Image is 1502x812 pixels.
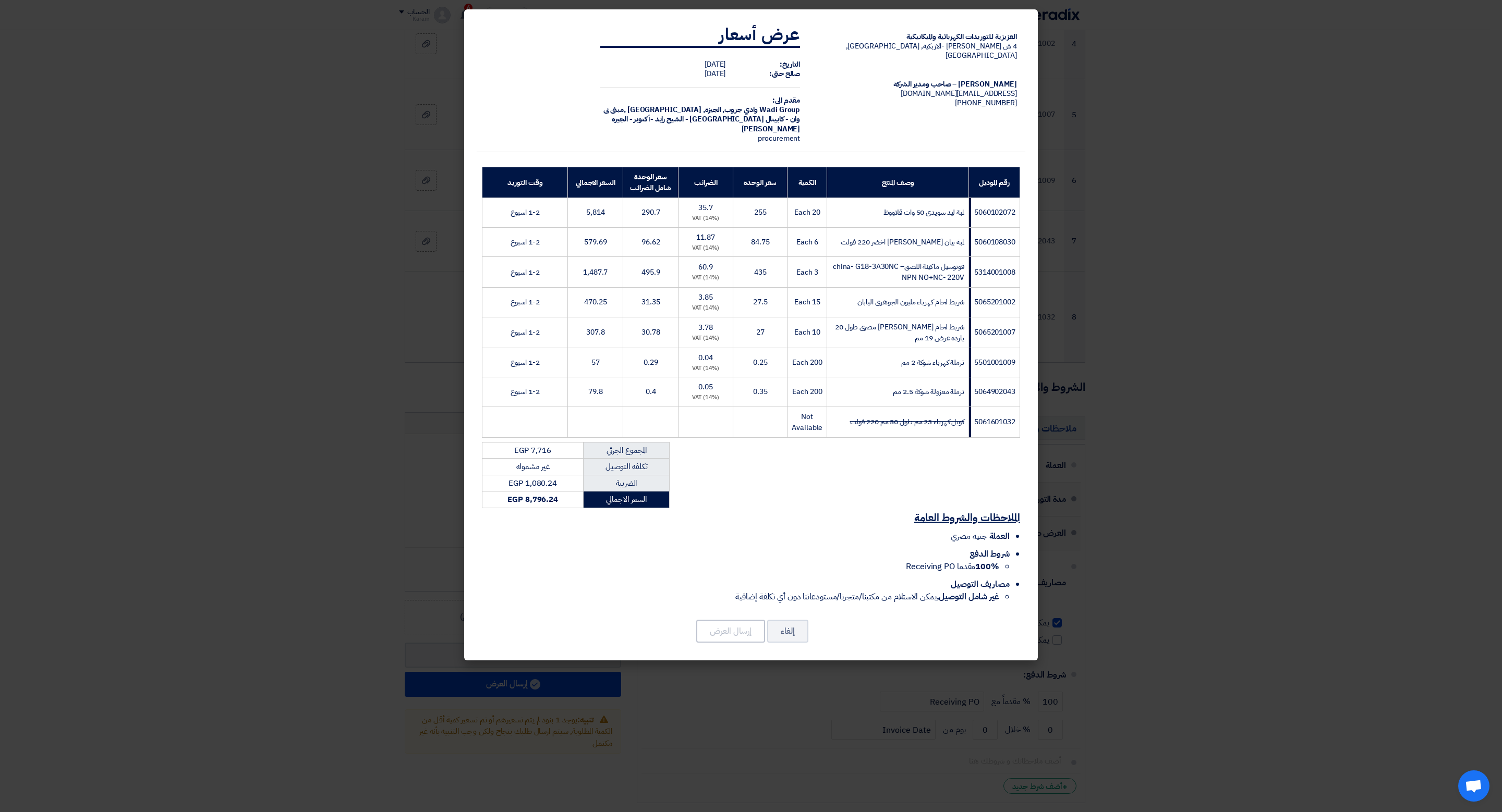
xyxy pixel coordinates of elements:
span: 1-2 اسبوع [511,357,540,368]
span: 255 [754,207,767,218]
span: لمبة بيان [PERSON_NAME] اخضر 220 فولت [841,237,964,248]
span: مصاريف التوصيل [951,578,1010,590]
span: 15 Each [794,297,820,307]
td: السعر الاجمالي [584,491,670,508]
span: 200 Each [792,357,822,368]
div: (14%) VAT [683,364,729,373]
span: 1-2 اسبوع [511,237,540,248]
span: غير مشموله [516,461,550,472]
span: 27 [756,327,765,338]
strong: EGP 8,796.24 [507,494,558,505]
span: 79.8 [588,386,603,397]
span: 470.25 [584,297,607,307]
div: (14%) VAT [683,274,729,282]
div: (14%) VAT [683,334,729,343]
span: 60.9 [698,262,713,273]
strong: صالح حتى: [769,68,800,79]
span: 1-2 اسبوع [511,207,540,218]
span: 0.04 [698,352,713,363]
span: 5,814 [586,207,605,218]
div: (14%) VAT [683,304,729,313]
td: EGP 7,716 [482,442,584,459]
span: العملة [989,530,1010,543]
span: [DATE] [705,59,725,70]
span: فوتوسيل ماكينة اللصقchina- G18-3A30NC –NPN NO+NC- 220V [833,261,964,283]
u: الملاحظات والشروط العامة [914,510,1020,525]
span: [PHONE_NUMBER] [955,97,1017,108]
span: شروط الدفع [970,548,1010,560]
span: 4 ش [PERSON_NAME] -الازبكية, [GEOGRAPHIC_DATA], [GEOGRAPHIC_DATA] [846,41,1017,61]
strong: التاريخ: [780,59,800,70]
th: سعر الوحدة شامل الضرائب [623,167,679,198]
button: إرسال العرض [696,620,765,643]
span: لمبة ليد سويدى 50 وات قلاووظ [883,207,964,218]
span: 35.7 [698,202,713,213]
a: دردشة مفتوحة [1458,770,1489,802]
span: EGP 1,080.24 [508,477,557,489]
td: 5314001008 [968,257,1020,288]
span: 200 Each [792,386,822,397]
span: 0.05 [698,382,713,392]
span: 3 Each [796,267,818,278]
strong: 100% [975,560,999,573]
td: المجموع الجزئي [584,442,670,459]
span: 3.85 [698,292,713,303]
span: 10 Each [794,327,820,338]
span: 1,487.7 [583,267,608,278]
span: 27.5 [753,297,768,307]
span: 579.69 [584,237,607,248]
span: 0.29 [644,357,658,368]
span: 96.62 [641,237,660,248]
span: 11.87 [696,232,715,243]
span: 0.35 [753,386,768,397]
strong: عرض أسعار [719,22,800,47]
span: جنيه مصري [951,530,987,543]
span: 6 Each [796,237,818,248]
span: الجيزة, [GEOGRAPHIC_DATA] ,مبنى بى وان - كابيتال [GEOGRAPHIC_DATA] - الشيخ زايد -أكتوبر - الجيزه [603,104,801,125]
th: الضرائب [678,167,733,198]
div: العزيزية للتوريدات الكهربائية والميكانيكية [817,32,1017,42]
span: 0.25 [753,357,768,368]
td: الضريبة [584,475,670,491]
th: وصف المنتج [827,167,969,198]
strike: كويل كهرباء 23 مم طول 50 مم 220 فولت [850,416,964,427]
span: Not Available [792,411,822,433]
span: 307.8 [586,327,605,338]
span: 1-2 اسبوع [511,267,540,278]
th: السعر الاجمالي [568,167,623,198]
th: سعر الوحدة [733,167,788,198]
span: 435 [754,267,767,278]
span: 0.4 [646,386,656,397]
span: مقدما Receiving PO [906,560,999,573]
span: 495.9 [641,267,660,278]
li: يمكن الاستلام من مكتبنا/متجرنا/مستودعاتنا دون أي تكلفة إضافية [482,590,999,603]
th: الكمية [788,167,827,198]
span: [PERSON_NAME] [742,124,801,134]
td: 5501001009 [968,348,1020,377]
td: 5065201007 [968,317,1020,348]
span: [EMAIL_ADDRESS][DOMAIN_NAME] [901,88,1017,99]
span: [DATE] [705,68,725,79]
span: 1-2 اسبوع [511,386,540,397]
div: [PERSON_NAME] – صاحب ومدير الشركة [817,80,1017,89]
td: تكلفه التوصيل [584,459,670,475]
span: شريط لحام كهرباء مليون الجوهرى اليابان [857,297,964,307]
td: 5064902043 [968,377,1020,407]
span: 1-2 اسبوع [511,327,540,338]
div: (14%) VAT [683,244,729,253]
strong: مقدم الى: [772,95,800,106]
span: Wadi Group وادي جروب, [722,104,800,115]
th: وقت التوريد [482,167,568,198]
td: 5060108030 [968,227,1020,257]
strong: غير شامل التوصيل, [937,590,999,603]
span: 20 Each [794,207,820,218]
span: 57 [591,357,600,368]
span: 1-2 اسبوع [511,297,540,307]
span: 290.7 [641,207,660,218]
th: رقم الموديل [968,167,1020,198]
button: إلغاء [767,620,808,643]
td: 5060102072 [968,198,1020,228]
span: شريط لحام [PERSON_NAME] مصرى طول 20 يارده عرض 19 مم [835,322,964,343]
span: 84.75 [751,237,770,248]
span: 30.78 [641,327,660,338]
